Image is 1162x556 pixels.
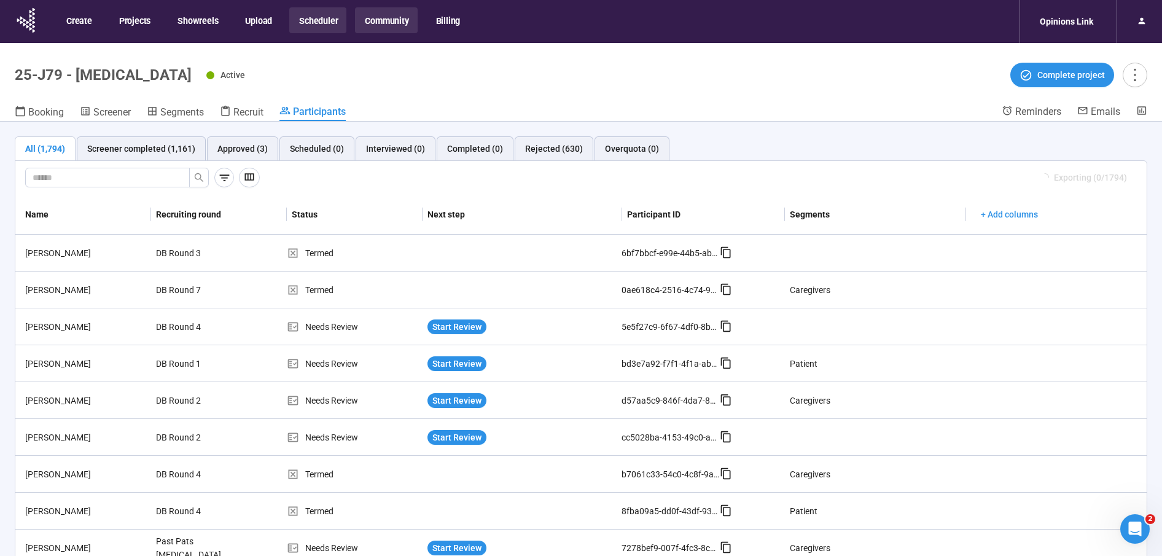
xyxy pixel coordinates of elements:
button: Start Review [427,356,486,371]
div: Patient [790,504,817,518]
div: Needs Review [287,541,423,555]
th: Name [15,195,151,235]
th: Recruiting round [151,195,287,235]
div: Caregivers [790,541,830,555]
button: Start Review [427,393,486,408]
div: Interviewed (0) [366,142,425,155]
span: Reminders [1015,106,1061,117]
span: Start Review [432,320,482,334]
button: Showreels [168,7,227,33]
div: Termed [287,246,423,260]
span: search [194,173,204,182]
button: Scheduler [289,7,346,33]
button: search [189,168,209,187]
span: Exporting (0/1794) [1054,171,1127,184]
div: 8fba09a5-dd0f-43df-93d1-109f6eb63521 [622,504,720,518]
div: bd3e7a92-f7f1-4f1a-ab7f-5233c0cb0ca0 [622,357,720,370]
div: Patient [790,357,817,370]
span: Participants [293,106,346,117]
a: Participants [279,105,346,121]
button: Community [355,7,417,33]
a: Booking [15,105,64,121]
th: Segments [785,195,966,235]
div: Overquota (0) [605,142,659,155]
div: 0ae618c4-2516-4c74-952f-7c8906f12eac [622,283,720,297]
div: [PERSON_NAME] [20,394,151,407]
span: Screener [93,106,131,118]
div: Scheduled (0) [290,142,344,155]
div: DB Round 4 [151,499,243,523]
button: Upload [235,7,281,33]
th: Status [287,195,423,235]
div: DB Round 4 [151,463,243,486]
button: Exporting (0/1794) [1031,168,1137,187]
button: Projects [109,7,159,33]
div: Needs Review [287,394,423,407]
div: Caregivers [790,468,830,481]
button: Complete project [1010,63,1114,87]
button: Create [57,7,101,33]
span: Complete project [1037,68,1105,82]
div: Caregivers [790,394,830,407]
span: Start Review [432,357,482,370]
a: Recruit [220,105,263,121]
div: [PERSON_NAME] [20,320,151,334]
span: Start Review [432,431,482,444]
div: 6bf7bbcf-e99e-44b5-ab7e-71c59191e624 [622,246,720,260]
div: DB Round 1 [151,352,243,375]
div: [PERSON_NAME] [20,504,151,518]
div: [PERSON_NAME] [20,246,151,260]
div: Opinions Link [1032,10,1101,33]
th: Participant ID [622,195,785,235]
div: [PERSON_NAME] [20,541,151,555]
button: Start Review [427,430,486,445]
button: Start Review [427,319,486,334]
a: Reminders [1002,105,1061,120]
div: [PERSON_NAME] [20,283,151,297]
span: Emails [1091,106,1120,117]
span: Active [220,70,245,80]
div: [PERSON_NAME] [20,431,151,444]
div: Rejected (630) [525,142,583,155]
iframe: Intercom live chat [1120,514,1150,544]
div: b7061c33-54c0-4c8f-9abc-cc13d5a05b1d [622,468,720,481]
h1: 25-J79 - [MEDICAL_DATA] [15,66,192,84]
div: Screener completed (1,161) [87,142,195,155]
span: Start Review [432,394,482,407]
span: Segments [160,106,204,118]
span: Recruit [233,106,263,118]
div: Needs Review [287,357,423,370]
button: + Add columns [971,205,1048,224]
div: 5e5f27c9-6f67-4df0-8b0b-407ad119d9c1 [622,320,720,334]
div: All (1,794) [25,142,65,155]
div: DB Round 4 [151,315,243,339]
div: Termed [287,283,423,297]
span: Start Review [432,541,482,555]
div: 7278bef9-007f-4fc3-8c31-30053dfd566e [622,541,720,555]
span: Booking [28,106,64,118]
div: [PERSON_NAME] [20,468,151,481]
button: more [1123,63,1147,87]
div: Termed [287,504,423,518]
button: Billing [426,7,469,33]
a: Segments [147,105,204,121]
div: Needs Review [287,431,423,444]
div: Caregivers [790,283,830,297]
div: Needs Review [287,320,423,334]
div: DB Round 7 [151,278,243,302]
div: [PERSON_NAME] [20,357,151,370]
span: + Add columns [981,208,1038,221]
th: Next step [423,195,622,235]
div: DB Round 2 [151,389,243,412]
div: d57aa5c9-846f-4da7-8a61-ffe5cc49cce5 [622,394,720,407]
div: cc5028ba-4153-49c0-a6a2-3e084ff84e60 [622,431,720,444]
a: Screener [80,105,131,121]
span: loading [1040,173,1049,182]
a: Emails [1077,105,1120,120]
div: Completed (0) [447,142,503,155]
div: Termed [287,468,423,481]
div: Approved (3) [217,142,268,155]
div: DB Round 3 [151,241,243,265]
span: 2 [1145,514,1155,524]
div: DB Round 2 [151,426,243,449]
